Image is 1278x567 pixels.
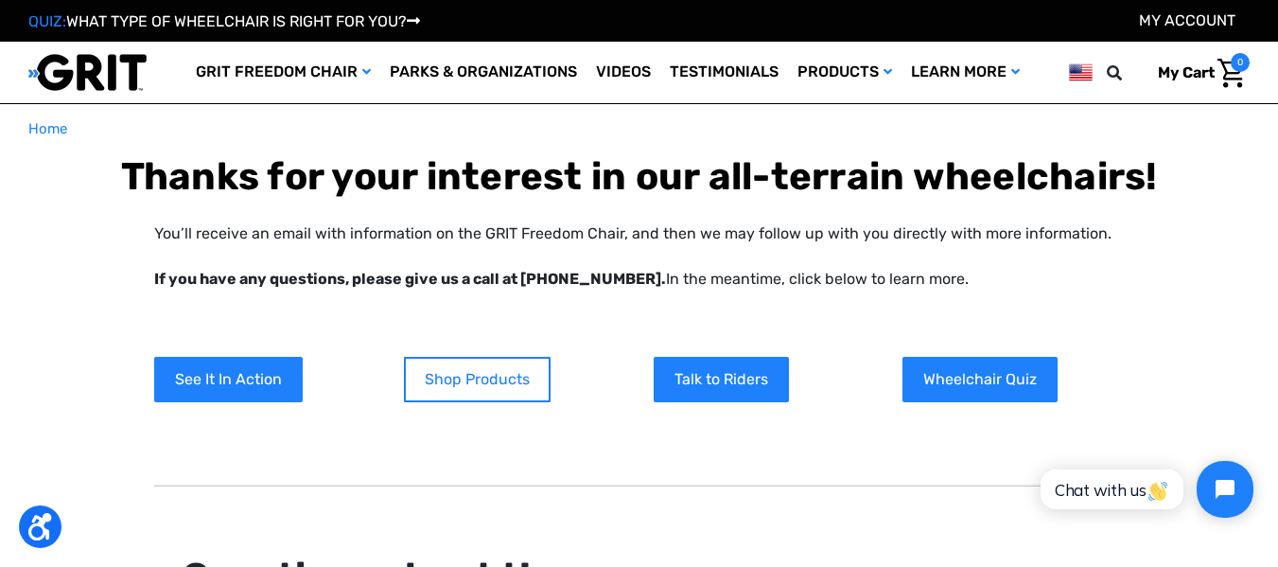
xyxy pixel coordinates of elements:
a: Account [1139,11,1235,29]
nav: Breadcrumb [28,118,1250,140]
a: Talk to Riders [654,357,789,402]
strong: If you have any questions, please give us a call at [PHONE_NUMBER]. [154,270,666,288]
a: Videos [586,42,660,103]
a: Home [28,118,67,140]
a: GRIT Freedom Chair [186,42,380,103]
iframe: Tidio Chat [1020,445,1269,534]
span: Home [28,120,67,137]
a: Cart with 0 items [1144,53,1250,93]
img: GRIT All-Terrain Wheelchair and Mobility Equipment [28,53,147,92]
span: My Cart [1158,63,1215,81]
span: QUIZ: [28,12,66,30]
a: Shop Products [404,357,551,402]
span: 0 [1231,53,1250,72]
a: Products [788,42,902,103]
a: Learn More [902,42,1029,103]
a: Wheelchair Quiz [902,357,1058,402]
a: See It In Action [154,357,303,402]
img: us.png [1069,61,1093,84]
a: Parks & Organizations [380,42,586,103]
a: QUIZ:WHAT TYPE OF WHEELCHAIR IS RIGHT FOR YOU? [28,12,420,30]
a: Testimonials [660,42,788,103]
b: Thanks for your interest in our all-terrain wheelchairs! [121,154,1158,199]
input: Search [1115,53,1144,93]
img: Cart [1217,59,1245,88]
p: You’ll receive an email with information on the GRIT Freedom Chair, and then we may follow up wit... [154,222,1124,291]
